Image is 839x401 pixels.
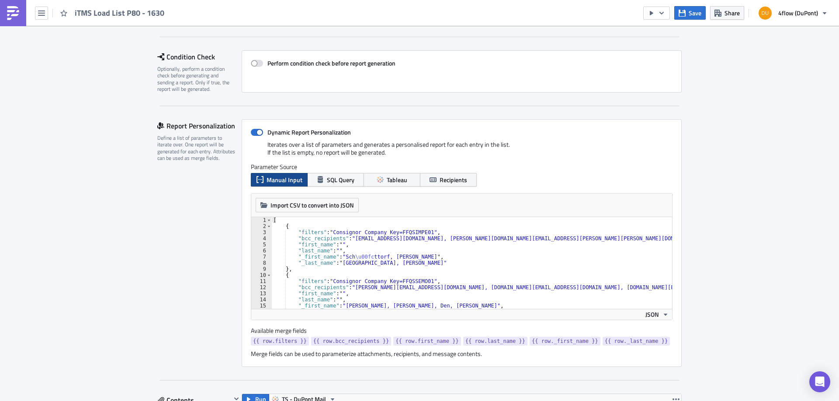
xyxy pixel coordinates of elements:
[307,173,364,187] button: SQL Query
[6,6,20,20] img: PushMetrics
[3,52,417,59] p: In case of any questions please contact: .
[251,260,272,266] div: 8
[463,337,527,346] a: {{ row.last_name }}
[645,310,659,319] span: JSON
[157,135,236,162] div: Define a list of parameters to iterate over. One report will be generated for each entry. Attribu...
[251,163,673,171] label: Parameter Source
[251,254,272,260] div: 7
[251,297,272,303] div: 14
[674,6,706,20] button: Save
[387,175,407,184] span: Tableau
[270,200,354,210] span: Import CSV to convert into JSON
[440,175,467,184] span: Recipients
[3,32,417,39] p: Kindly note that the attached file may appear empty. This simply means that there was no relevant...
[710,6,744,20] button: Share
[3,71,417,78] p: ----------------------------------------------------------------------
[267,128,351,137] strong: Dynamic Report Personalization
[157,119,242,132] div: Report Personalization
[75,8,165,18] span: iTMS Load List P80 - 1630
[267,175,302,184] span: Manual Input
[603,337,670,346] a: {{ row._last_name }}
[251,290,272,297] div: 13
[3,32,34,39] strong: Important:
[253,337,307,346] span: {{ row.filters }}
[642,309,672,320] button: JSON
[251,266,272,272] div: 9
[725,8,740,17] span: Share
[420,173,477,187] button: Recipients
[393,337,461,346] a: {{ row.first_name }}
[311,337,391,346] a: {{ row.bcc_recipients }}
[530,337,600,346] a: {{ row._first_name }}
[3,3,417,10] p: Dear All,
[251,217,272,223] div: 1
[753,3,832,23] button: 4flow (DuPont)
[689,8,701,17] span: Save
[251,173,308,187] button: Manual Input
[532,337,598,346] span: {{ row._first_name }}
[251,303,272,309] div: 15
[313,337,389,346] span: {{ row.bcc_recipients }}
[3,23,417,30] p: This file contains all the important information about the released shipments.
[809,371,830,392] div: Open Intercom Messenger
[251,141,673,163] div: Iterates over a list of parameters and generates a personalised report for each entry in the list...
[364,173,420,187] button: Tableau
[251,327,316,335] label: Available merge fields
[112,52,216,59] a: [EMAIL_ADDRESS][DOMAIN_NAME]
[395,337,459,346] span: {{ row.first_name }}
[157,66,236,93] div: Optionally, perform a condition check before generating and sending a report. Only if true, the r...
[251,278,272,284] div: 11
[251,284,272,290] div: 12
[267,59,395,68] strong: Perform condition check before report generation
[251,248,272,254] div: 6
[251,229,272,235] div: 3
[251,272,272,278] div: 10
[778,8,818,17] span: 4flow (DuPont)
[327,175,354,184] span: SQL Query
[465,337,525,346] span: {{ row.last_name }}
[3,61,417,68] p: Kind regards,
[157,50,242,63] div: Condition Check
[3,13,417,20] p: Please find attached the file including all shipments released to you.
[251,337,309,346] a: {{ row.filters }}
[251,235,272,242] div: 4
[251,350,673,358] div: Merge fields can be used to parameterize attachments, recipients, and message contents.
[3,3,417,125] body: Rich Text Area. Press ALT-0 for help.
[256,198,359,212] button: Import CSV to convert into JSON
[758,6,773,21] img: Avatar
[251,223,272,229] div: 2
[251,242,272,248] div: 5
[605,337,668,346] span: {{ row._last_name }}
